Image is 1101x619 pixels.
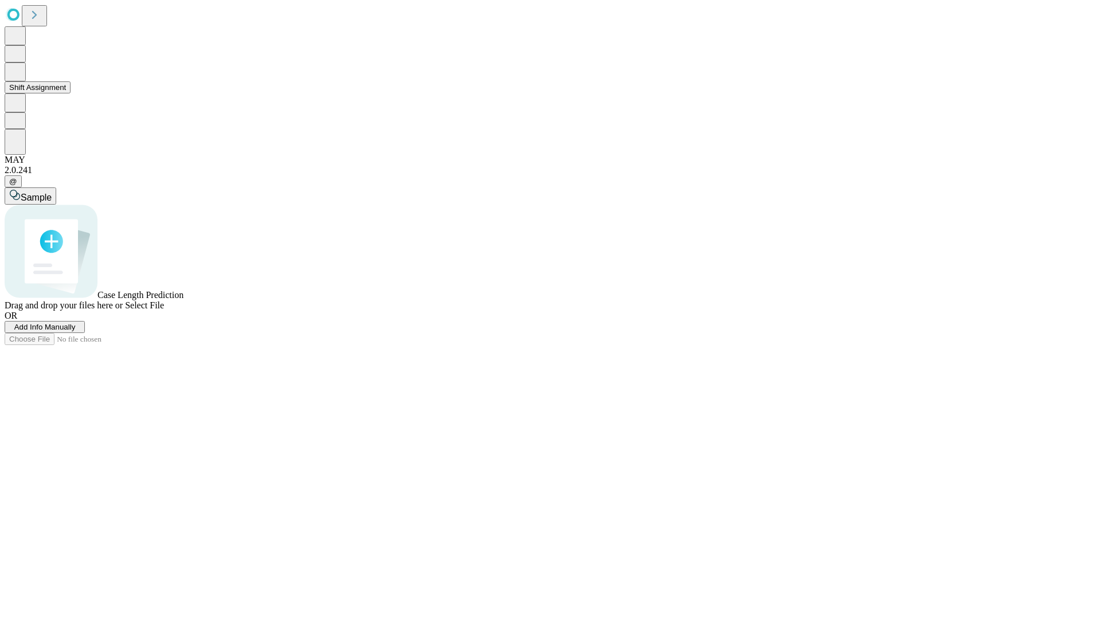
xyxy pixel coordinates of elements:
[5,187,56,205] button: Sample
[5,165,1096,175] div: 2.0.241
[97,290,183,300] span: Case Length Prediction
[5,175,22,187] button: @
[5,321,85,333] button: Add Info Manually
[5,81,71,93] button: Shift Assignment
[5,311,17,320] span: OR
[125,300,164,310] span: Select File
[5,300,123,310] span: Drag and drop your files here or
[5,155,1096,165] div: MAY
[21,193,52,202] span: Sample
[14,323,76,331] span: Add Info Manually
[9,177,17,186] span: @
